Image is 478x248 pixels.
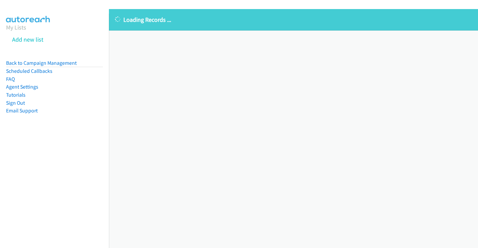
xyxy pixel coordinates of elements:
[6,68,52,74] a: Scheduled Callbacks
[12,36,43,43] a: Add new list
[6,100,25,106] a: Sign Out
[6,92,26,98] a: Tutorials
[115,15,472,24] p: Loading Records ...
[6,60,77,66] a: Back to Campaign Management
[6,107,38,114] a: Email Support
[6,23,26,31] a: My Lists
[6,84,38,90] a: Agent Settings
[6,76,15,82] a: FAQ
